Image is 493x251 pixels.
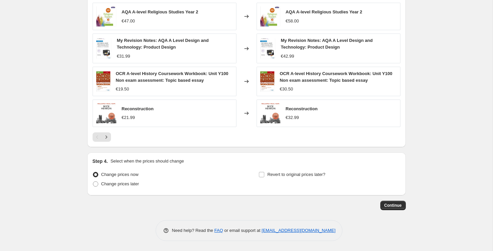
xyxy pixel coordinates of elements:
[101,172,139,177] span: Change prices now
[172,228,215,233] span: Need help? Read the
[93,158,108,165] h2: Step 4.
[117,53,130,60] div: €31.99
[286,18,299,24] div: €58.00
[116,86,129,92] div: €19.50
[380,201,406,210] button: Continue
[122,9,199,14] span: AQA A-level Religious Studies Year 2
[286,114,299,121] div: €32.99
[101,181,139,186] span: Change prices later
[286,106,318,111] span: Reconstruction
[223,228,262,233] span: or email support at
[96,39,112,59] img: 9781510432291_80x.jpg
[262,228,335,233] a: [EMAIL_ADDRESS][DOMAIN_NAME]
[280,86,293,92] div: €30.50
[110,158,184,165] p: Select when the prices should change
[214,228,223,233] a: FAQ
[116,71,228,83] span: OCR A-level History Coursework Workbook: Unit Y100 Non exam assessment: Topic based essay
[260,39,276,59] img: 9781510432291_80x.jpg
[102,132,111,142] button: Next
[286,9,363,14] span: AQA A-level Religious Studies Year 2
[96,103,116,123] img: 9781473647084_80x.jpg
[96,71,110,91] img: 9781510423510_80x.jpg
[96,6,116,26] img: 9781471874000_80x.jpg
[117,38,209,50] span: My Revision Notes: AQA A Level Design and Technology: Product Design
[93,132,111,142] nav: Pagination
[122,106,154,111] span: Reconstruction
[384,203,402,208] span: Continue
[281,53,294,60] div: €42.99
[122,18,135,24] div: €47.00
[260,103,280,123] img: 9781473647084_80x.jpg
[260,71,274,91] img: 9781510423510_80x.jpg
[281,38,373,50] span: My Revision Notes: AQA A Level Design and Technology: Product Design
[260,6,280,26] img: 9781471874000_80x.jpg
[280,71,392,83] span: OCR A-level History Coursework Workbook: Unit Y100 Non exam assessment: Topic based essay
[267,172,325,177] span: Revert to original prices later?
[122,114,135,121] div: €21.99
